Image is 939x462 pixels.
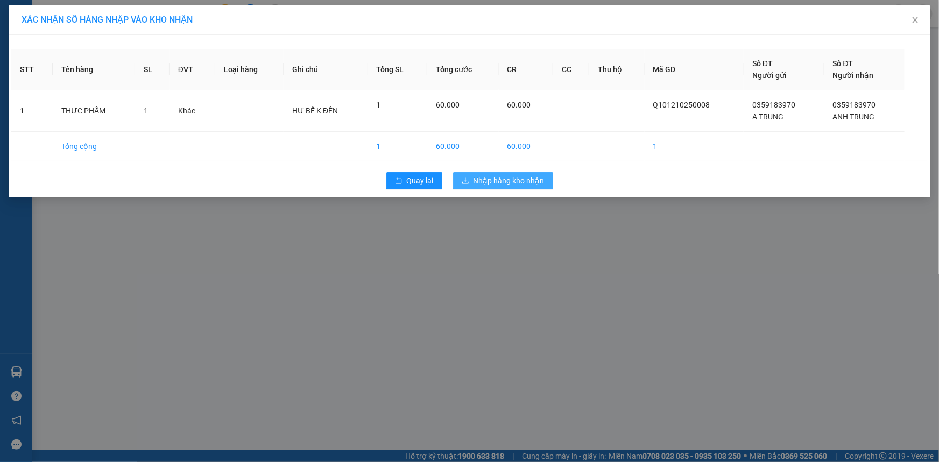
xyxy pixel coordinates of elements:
th: Tổng cước [427,49,498,90]
th: Ghi chú [284,49,368,90]
th: ĐVT [170,49,215,90]
td: THƯC PHẨM [53,90,135,132]
td: Tổng cộng [53,132,135,161]
span: A TRUNG [752,112,783,121]
span: close [911,16,920,24]
span: 60.000 [436,101,460,109]
th: STT [11,49,53,90]
span: 0359183970 [752,101,795,109]
span: Q101210250008 [653,101,710,109]
button: Close [900,5,930,35]
span: HƯ BỂ K ĐỀN [292,106,338,115]
td: 60.000 [427,132,498,161]
th: Thu hộ [589,49,645,90]
span: ANH TRUNG [833,112,875,121]
span: 60.000 [507,101,531,109]
td: 1 [368,132,428,161]
span: Nhập hàng kho nhận [474,175,545,187]
span: Người gửi [752,71,787,80]
span: Số ĐT [752,59,773,68]
th: Mã GD [645,49,744,90]
th: SL [135,49,170,90]
th: CC [553,49,589,90]
th: Tổng SL [368,49,428,90]
span: Quay lại [407,175,434,187]
span: XÁC NHẬN SỐ HÀNG NHẬP VÀO KHO NHẬN [22,15,193,25]
td: 60.000 [499,132,554,161]
th: Tên hàng [53,49,135,90]
span: Số ĐT [833,59,853,68]
button: rollbackQuay lại [386,172,442,189]
td: 1 [645,132,744,161]
th: Loại hàng [215,49,284,90]
span: 0359183970 [833,101,876,109]
span: download [462,177,469,186]
span: rollback [395,177,403,186]
th: CR [499,49,554,90]
button: downloadNhập hàng kho nhận [453,172,553,189]
td: 1 [11,90,53,132]
span: 1 [377,101,381,109]
span: 1 [144,106,148,115]
td: Khác [170,90,215,132]
span: Người nhận [833,71,874,80]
